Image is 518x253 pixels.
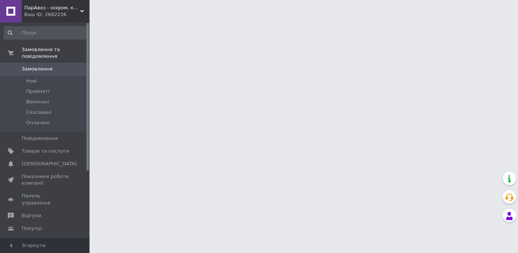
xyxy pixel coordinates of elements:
span: Повідомлення [22,135,58,142]
span: ПарАвоз - ніхром, кантал, нержавійка, мідь, латунь, бронза, алюміній [24,4,80,11]
span: Нові [26,78,37,84]
span: Показники роботи компанії [22,173,69,187]
input: Пошук [4,26,88,40]
span: Виконані [26,99,49,105]
span: Прийняті [26,88,49,95]
span: Покупці [22,225,42,232]
span: Скасовані [26,109,51,116]
span: Замовлення та повідомлення [22,46,90,60]
span: Товари та послуги [22,148,69,154]
span: Відгуки [22,212,41,219]
span: Панель управління [22,193,69,206]
span: [DEMOGRAPHIC_DATA] [22,160,77,167]
span: Замовлення [22,66,53,72]
div: Ваш ID: 2682236 [24,11,90,18]
span: Оплачені [26,119,50,126]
